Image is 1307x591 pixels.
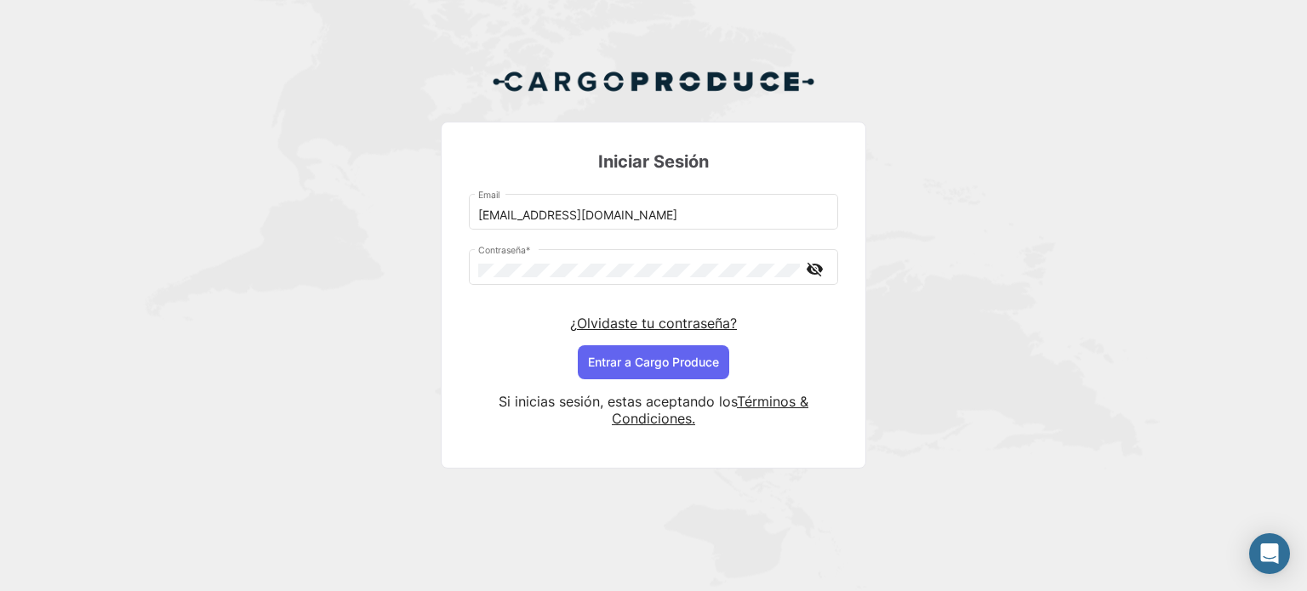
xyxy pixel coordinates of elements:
a: ¿Olvidaste tu contraseña? [570,315,737,332]
span: Si inicias sesión, estas aceptando los [499,393,737,410]
div: Abrir Intercom Messenger [1249,533,1290,574]
mat-icon: visibility_off [804,259,825,280]
a: Términos & Condiciones. [612,393,808,427]
button: Entrar a Cargo Produce [578,345,729,379]
img: Cargo Produce Logo [492,61,815,102]
input: Email [478,208,830,223]
h3: Iniciar Sesión [469,150,838,173]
